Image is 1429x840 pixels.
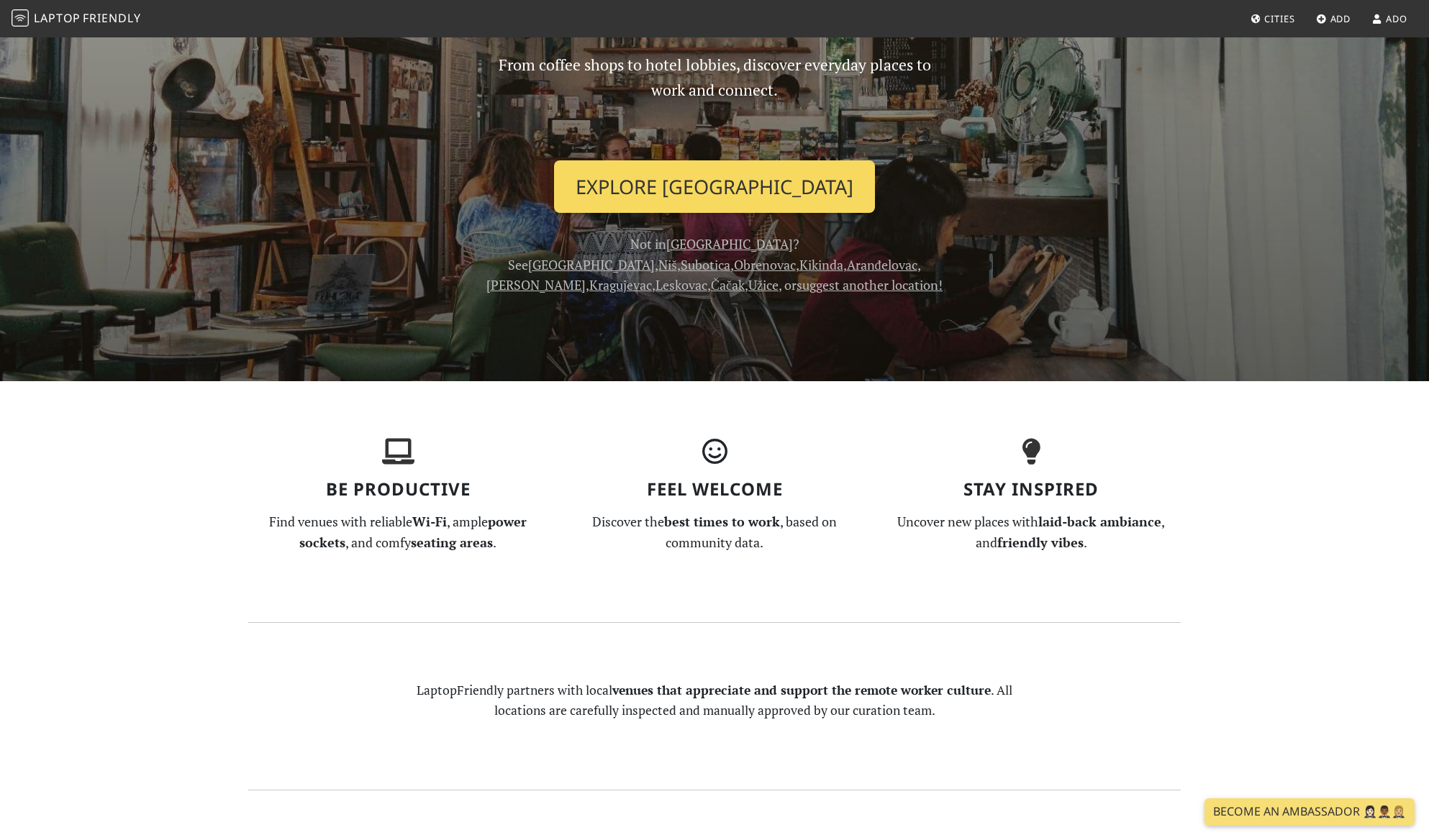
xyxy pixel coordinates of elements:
p: LaptopFriendly partners with local . All locations are carefully inspected and manually approved ... [407,680,1022,721]
a: Cities [1245,6,1301,32]
img: LaptopFriendly [12,9,29,27]
strong: laid-back ambiance [1038,513,1161,530]
strong: Wi-Fi [412,513,447,530]
a: [PERSON_NAME] [486,276,586,293]
p: Discover the , based on community data. [565,511,864,553]
a: Explore [GEOGRAPHIC_DATA] [554,160,875,214]
a: Aranđelovac [847,256,917,273]
a: LaptopFriendly LaptopFriendly [12,6,141,32]
a: Subotica [681,256,730,273]
h3: Stay Inspired [881,479,1181,500]
strong: best times to work [664,513,780,530]
h3: Feel Welcome [565,479,864,500]
a: Ado [1366,6,1413,32]
span: Ado [1386,12,1407,25]
span: Friendly [83,10,140,26]
span: Cities [1264,12,1294,25]
a: Become an Ambassador 🤵🏻‍♀️🤵🏾‍♂️🤵🏼‍♀️ [1205,798,1415,826]
a: Kragujevac [589,276,652,293]
p: Uncover new places with , and . [881,511,1181,553]
h3: Be Productive [248,479,548,500]
p: From coffee shops to hotel lobbies, discover everyday places to work and connect. [486,52,943,148]
a: Obrenovac [734,256,796,273]
a: Užice [748,276,779,293]
span: Laptop [34,10,81,26]
a: [GEOGRAPHIC_DATA] [528,256,655,273]
strong: venues that appreciate and support the remote worker culture [612,682,991,698]
a: Čačak [711,276,745,293]
a: [GEOGRAPHIC_DATA] [666,235,793,252]
p: Find venues with reliable , ample , and comfy . [248,511,548,553]
span: Add [1330,12,1351,25]
a: suggest another location! [797,276,943,293]
strong: friendly vibes [997,534,1084,551]
span: Not in ? See , , , , , , , , , , , or [486,235,943,294]
a: Leskovac [655,276,707,293]
a: Add [1310,6,1357,32]
strong: power sockets [299,513,527,551]
a: Kikinda [799,256,843,273]
strong: seating areas [411,534,493,551]
a: Niš [658,256,676,273]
